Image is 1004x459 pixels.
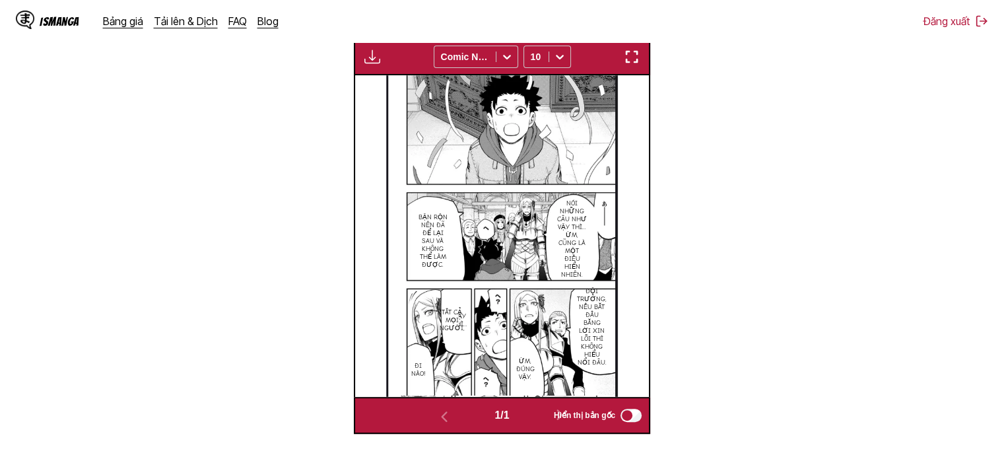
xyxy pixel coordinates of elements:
[975,15,988,28] img: Sign out
[923,15,988,28] button: Đăng xuất
[554,411,615,420] span: Hiển thị bản gốc
[154,15,218,28] a: Tải lên & Dịch
[228,15,247,28] a: FAQ
[554,197,589,281] p: Nói những câu như vậy thì... ừm, cũng là một điều hiển nhiên.
[415,211,451,271] p: Bận rộn nên đã để lại sau và không thể làm được.
[386,75,618,397] img: Manga Panel
[436,409,452,425] img: Previous page
[103,15,143,28] a: Bảng giá
[494,409,509,421] span: 1 / 1
[16,11,34,29] img: IsManga Logo
[257,15,279,28] a: Blog
[364,49,380,65] img: Download translated images
[574,285,609,369] p: Đội trưởng, nếu bắt đầu bằng lời xin lỗi thì không hiểu nổi đâu.
[409,359,428,380] p: Đi nào!
[437,306,467,335] p: Tất cả mọi người,
[16,11,103,32] a: IsManga LogoIsManga
[40,15,79,28] div: IsManga
[513,355,537,384] p: Ừm, đúng vậy.
[620,409,642,422] input: Hiển thị bản gốc
[624,49,640,65] img: Enter fullscreen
